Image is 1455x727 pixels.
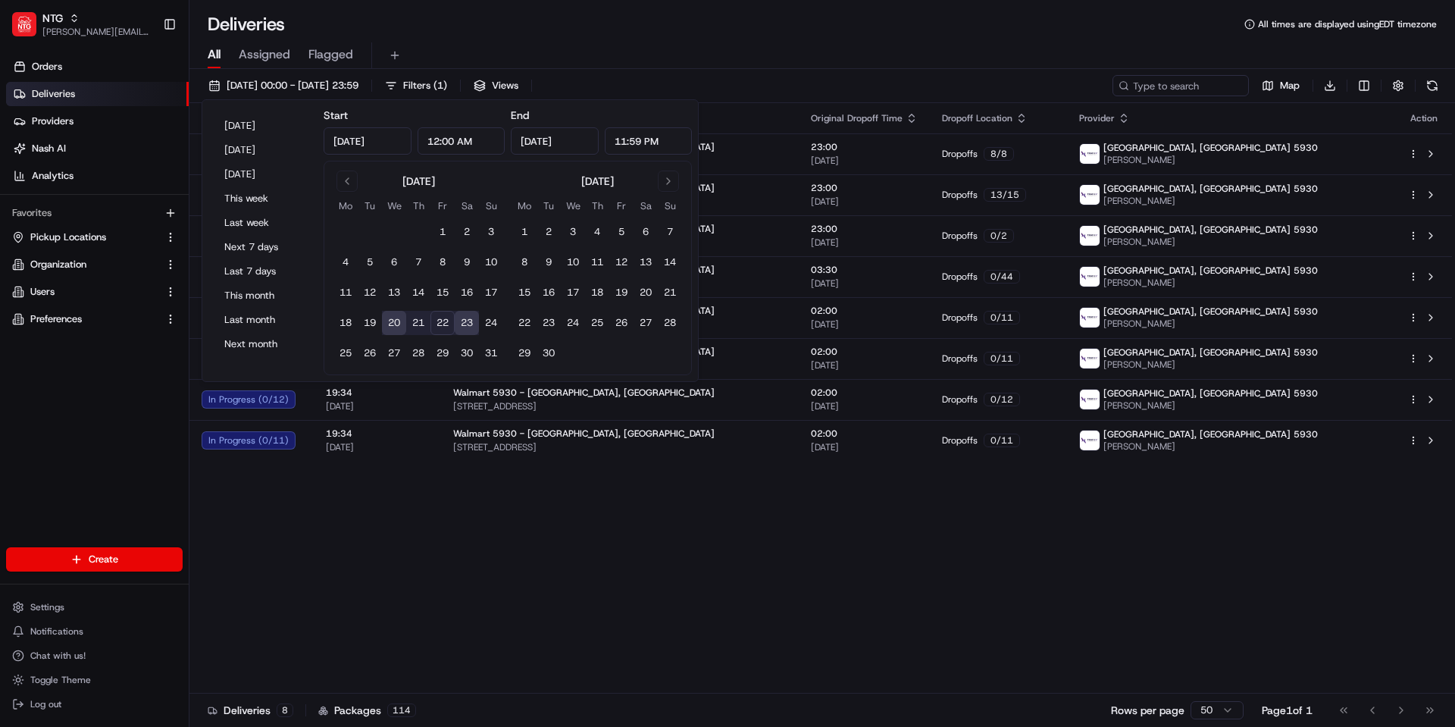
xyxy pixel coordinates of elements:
[202,75,365,96] button: [DATE] 00:00 - [DATE] 23:59
[658,250,682,274] button: 14
[42,26,151,38] button: [PERSON_NAME][EMAIL_ADDRESS][PERSON_NAME][DOMAIN_NAME]
[333,280,358,305] button: 11
[15,221,27,233] div: 📗
[942,230,978,242] span: Dropoffs
[453,428,715,440] span: Walmart 5930 - [GEOGRAPHIC_DATA], [GEOGRAPHIC_DATA]
[634,280,658,305] button: 20
[32,114,74,128] span: Providers
[811,196,918,208] span: [DATE]
[984,188,1026,202] div: 13 / 15
[561,198,585,214] th: Wednesday
[479,220,503,244] button: 3
[455,311,479,335] button: 23
[333,250,358,274] button: 4
[358,280,382,305] button: 12
[811,305,918,317] span: 02:00
[30,285,55,299] span: Users
[811,223,918,235] span: 23:00
[1103,359,1318,371] span: [PERSON_NAME]
[336,171,358,192] button: Go to previous month
[984,229,1014,243] div: 0 / 2
[605,127,693,155] input: Time
[1080,267,1100,287] img: 1679586894394
[143,220,243,235] span: API Documentation
[333,311,358,335] button: 18
[811,318,918,331] span: [DATE]
[418,127,505,155] input: Time
[1280,79,1300,92] span: Map
[561,250,585,274] button: 10
[32,142,66,155] span: Nash AI
[561,220,585,244] button: 3
[984,147,1014,161] div: 8 / 8
[217,261,308,282] button: Last 7 days
[609,280,634,305] button: 19
[6,307,183,331] button: Preferences
[42,11,63,26] button: NTG
[455,280,479,305] button: 16
[658,311,682,335] button: 28
[811,237,918,249] span: [DATE]
[512,198,537,214] th: Monday
[52,145,249,160] div: Start new chat
[1103,400,1318,412] span: [PERSON_NAME]
[1103,236,1318,248] span: [PERSON_NAME]
[430,220,455,244] button: 1
[512,280,537,305] button: 15
[479,198,503,214] th: Sunday
[561,311,585,335] button: 24
[217,309,308,331] button: Last month
[811,141,918,153] span: 23:00
[1080,144,1100,164] img: 1679586894394
[326,387,429,399] span: 19:34
[1103,277,1318,289] span: [PERSON_NAME]
[406,198,430,214] th: Thursday
[15,145,42,172] img: 1736555255976-a54dd68f-1ca7-489b-9aae-adbdc363a1c4
[6,82,189,106] a: Deliveries
[382,280,406,305] button: 13
[324,108,348,122] label: Start
[512,341,537,365] button: 29
[107,256,183,268] a: Powered byPylon
[585,220,609,244] button: 4
[12,312,158,326] a: Preferences
[382,341,406,365] button: 27
[358,198,382,214] th: Tuesday
[1103,440,1318,453] span: [PERSON_NAME]
[6,136,189,161] a: Nash AI
[811,359,918,371] span: [DATE]
[479,250,503,274] button: 10
[30,220,116,235] span: Knowledge Base
[455,341,479,365] button: 30
[585,250,609,274] button: 11
[811,155,918,167] span: [DATE]
[634,311,658,335] button: 27
[6,55,189,79] a: Orders
[382,198,406,214] th: Wednesday
[406,341,430,365] button: 28
[942,353,978,365] span: Dropoffs
[326,428,429,440] span: 19:34
[1103,428,1318,440] span: [GEOGRAPHIC_DATA], [GEOGRAPHIC_DATA] 5930
[6,669,183,691] button: Toggle Theme
[308,45,353,64] span: Flagged
[942,393,978,406] span: Dropoffs
[6,597,183,618] button: Settings
[217,139,308,161] button: [DATE]
[658,171,679,192] button: Go to next month
[984,311,1020,324] div: 0 / 11
[455,220,479,244] button: 2
[1079,112,1115,124] span: Provider
[1408,112,1440,124] div: Action
[1103,265,1318,277] span: [GEOGRAPHIC_DATA], [GEOGRAPHIC_DATA] 5930
[430,341,455,365] button: 29
[467,75,525,96] button: Views
[453,441,787,453] span: [STREET_ADDRESS]
[984,352,1020,365] div: 0 / 11
[1103,306,1318,318] span: [GEOGRAPHIC_DATA], [GEOGRAPHIC_DATA] 5930
[277,703,293,717] div: 8
[811,277,918,290] span: [DATE]
[6,621,183,642] button: Notifications
[6,164,189,188] a: Analytics
[1080,308,1100,327] img: 1679586894394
